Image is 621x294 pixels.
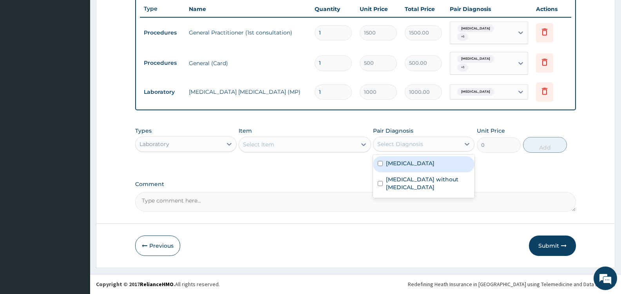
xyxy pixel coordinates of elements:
div: Select Diagnosis [377,140,423,148]
th: Unit Price [356,1,401,17]
th: Quantity [311,1,356,17]
td: Procedures [140,56,185,70]
strong: Copyright © 2017 . [96,281,175,288]
th: Total Price [401,1,446,17]
button: Previous [135,236,180,256]
button: Submit [529,236,576,256]
th: Actions [532,1,571,17]
div: Select Item [243,141,274,148]
label: Unit Price [477,127,505,135]
span: [MEDICAL_DATA] [457,55,494,63]
th: Pair Diagnosis [446,1,532,17]
button: Add [523,137,567,153]
span: + 1 [457,64,468,71]
label: Comment [135,181,576,188]
th: Name [185,1,311,17]
td: Laboratory [140,85,185,99]
th: Type [140,2,185,16]
label: Pair Diagnosis [373,127,413,135]
label: [MEDICAL_DATA] without [MEDICAL_DATA] [386,175,470,191]
span: [MEDICAL_DATA] [457,25,494,33]
textarea: Type your message and hit 'Enter' [4,204,149,232]
label: [MEDICAL_DATA] [386,159,435,167]
div: Redefining Heath Insurance in [GEOGRAPHIC_DATA] using Telemedicine and Data Science! [408,280,615,288]
td: [MEDICAL_DATA] [MEDICAL_DATA] (MP) [185,84,311,100]
img: d_794563401_company_1708531726252_794563401 [14,39,32,59]
a: RelianceHMO [140,281,174,288]
label: Types [135,128,152,134]
div: Laboratory [139,140,169,148]
span: We're online! [45,94,108,173]
span: + 1 [457,33,468,41]
td: Procedures [140,26,185,40]
td: General Practitioner (1st consultation) [185,25,311,40]
footer: All rights reserved. [90,274,621,294]
td: General (Card) [185,55,311,71]
label: Item [239,127,252,135]
div: Minimize live chat window [129,4,147,23]
div: Chat with us now [41,44,132,54]
span: [MEDICAL_DATA] [457,88,494,96]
